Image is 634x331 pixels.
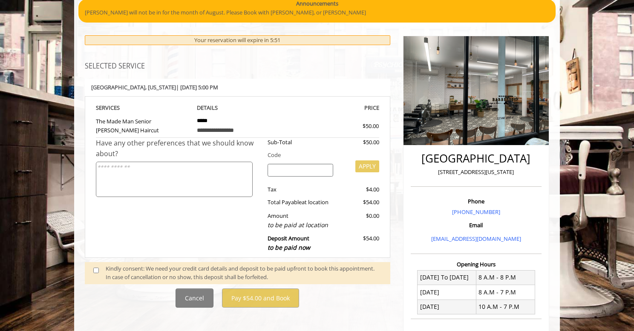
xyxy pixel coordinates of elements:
[145,83,176,91] span: , [US_STATE]
[222,288,299,308] button: Pay $54.00 and Book
[452,208,500,216] a: [PHONE_NUMBER]
[340,198,379,207] div: $54.00
[418,270,476,285] td: [DATE] To [DATE]
[261,185,340,194] div: Tax
[96,138,261,160] div: Have any other preferences that we should know about?
[268,220,334,230] div: to be paid at location
[476,300,535,314] td: 10 A.M - 7 P.M
[268,243,310,251] span: to be paid now
[413,152,539,165] h2: [GEOGRAPHIC_DATA]
[96,112,190,137] td: The Made Man Senior [PERSON_NAME] Haircut
[418,300,476,314] td: [DATE]
[431,235,521,243] a: [EMAIL_ADDRESS][DOMAIN_NAME]
[340,185,379,194] div: $4.00
[340,211,379,230] div: $0.00
[411,261,542,267] h3: Opening Hours
[476,270,535,285] td: 8 A.M - 8 P.M
[340,138,379,147] div: $50.00
[261,151,379,160] div: Code
[91,83,218,91] b: [GEOGRAPHIC_DATA] | [DATE] 5:00 PM
[261,198,340,207] div: Total Payable
[413,168,539,177] p: [STREET_ADDRESS][US_STATE]
[261,211,340,230] div: Amount
[117,104,120,111] span: S
[176,288,213,308] button: Cancel
[190,103,285,113] th: DETAILS
[332,122,379,131] div: $50.00
[340,234,379,252] div: $54.00
[85,63,390,70] h3: SELECTED SERVICE
[85,8,549,17] p: [PERSON_NAME] will not be in for the month of August. Please Book with [PERSON_NAME], or [PERSON_...
[285,103,379,113] th: PRICE
[476,285,535,300] td: 8 A.M - 7 P.M
[355,160,379,172] button: APPLY
[302,198,329,206] span: at location
[413,222,539,228] h3: Email
[106,264,382,282] div: Kindly consent: We need your credit card details and deposit to be paid upfront to book this appo...
[261,138,340,147] div: Sub-Total
[413,198,539,204] h3: Phone
[85,35,390,45] div: Your reservation will expire in 5:51
[268,234,310,251] b: Deposit Amount
[418,285,476,300] td: [DATE]
[96,103,190,113] th: SERVICE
